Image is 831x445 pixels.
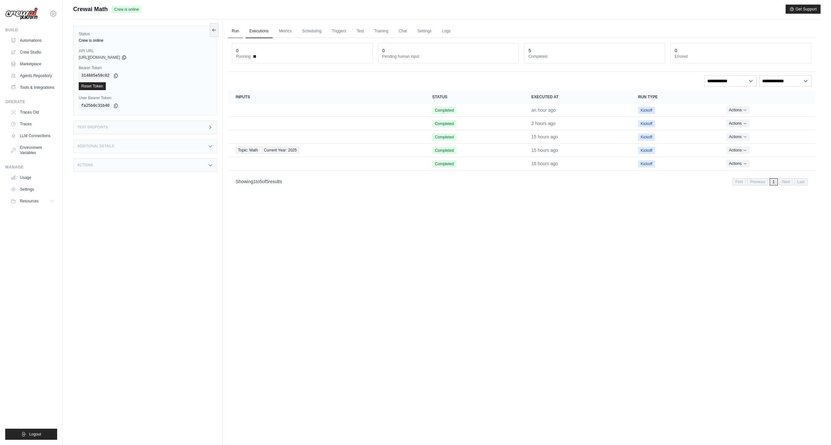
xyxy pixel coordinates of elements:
[432,160,456,167] span: Completed
[794,178,807,185] span: Last
[726,160,749,167] button: Actions for execution
[531,107,556,113] time: October 1, 2025 at 13:21 BST
[228,90,424,103] th: Inputs
[79,95,212,101] label: User Bearer Token
[531,161,558,166] time: September 30, 2025 at 23:10 BST
[8,82,57,93] a: Tools & Integrations
[79,82,106,90] a: Reset Token
[779,178,793,185] span: Next
[73,5,108,14] span: Crewai Math
[228,173,815,190] nav: Pagination
[79,72,112,80] code: 314885e59c02
[8,142,57,158] a: Environment Variables
[413,24,435,38] a: Settings
[246,24,273,38] a: Executions
[432,147,456,154] span: Completed
[747,178,768,185] span: Previous
[8,107,57,118] a: Traces Old
[786,5,821,14] button: Get Support
[328,24,350,38] a: Triggers
[79,65,212,71] label: Bearer Token
[638,160,655,167] span: Kickoff
[528,47,531,54] div: 5
[432,107,456,114] span: Completed
[8,172,57,183] a: Usage
[370,24,392,38] a: Training
[260,179,262,184] span: 5
[236,147,417,154] a: View execution details for Topic
[5,165,57,170] div: Manage
[732,178,807,185] nav: Pagination
[79,38,212,43] div: Crew is online
[236,178,282,185] p: Showing to of results
[8,131,57,141] a: LLM Connections
[20,199,39,204] span: Resources
[382,54,515,59] dt: Pending human input
[638,107,655,114] span: Kickoff
[253,179,256,184] span: 1
[5,99,57,104] div: Operate
[228,24,243,38] a: Run
[236,54,251,59] span: Running
[770,178,778,185] span: 1
[236,47,239,54] div: 0
[79,102,112,110] code: fa25b0c31b40
[732,178,746,185] span: First
[432,120,456,127] span: Completed
[523,90,630,103] th: Executed at
[5,27,57,33] div: Build
[726,133,749,141] button: Actions for execution
[266,179,268,184] span: 5
[262,147,299,154] span: Current Year: 2025
[438,24,455,38] a: Logs
[79,31,212,37] label: Status
[424,90,523,103] th: Status
[236,147,260,154] span: Topic: Math
[77,125,108,129] h3: Test Endpoints
[432,134,456,141] span: Completed
[8,119,57,129] a: Traces
[8,47,57,57] a: Crew Studio
[638,147,655,154] span: Kickoff
[29,432,41,437] span: Logout
[726,106,749,114] button: Actions for execution
[675,54,807,59] dt: Errored
[528,54,661,59] dt: Completed
[228,90,815,190] section: Crew executions table
[8,71,57,81] a: Agents Repository
[638,134,655,141] span: Kickoff
[638,120,655,127] span: Kickoff
[8,35,57,46] a: Automations
[395,24,411,38] a: Chat
[298,24,325,38] a: Scheduling
[77,144,114,148] h3: Additional Details
[5,8,38,20] img: Logo
[112,6,141,13] span: Crew is online
[353,24,368,38] a: Test
[79,55,120,60] span: [URL][DOMAIN_NAME]
[79,48,212,54] label: API URL
[8,184,57,195] a: Settings
[630,90,718,103] th: Run Type
[77,163,93,167] h3: Actions
[8,196,57,206] button: Resources
[5,429,57,440] button: Logout
[726,146,749,154] button: Actions for execution
[726,119,749,127] button: Actions for execution
[275,24,296,38] a: Metrics
[8,59,57,69] a: Marketplace
[531,148,558,153] time: September 30, 2025 at 23:14 BST
[675,47,677,54] div: 0
[382,47,385,54] div: 0
[531,121,555,126] time: October 1, 2025 at 12:21 BST
[531,134,558,139] time: September 30, 2025 at 23:20 BST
